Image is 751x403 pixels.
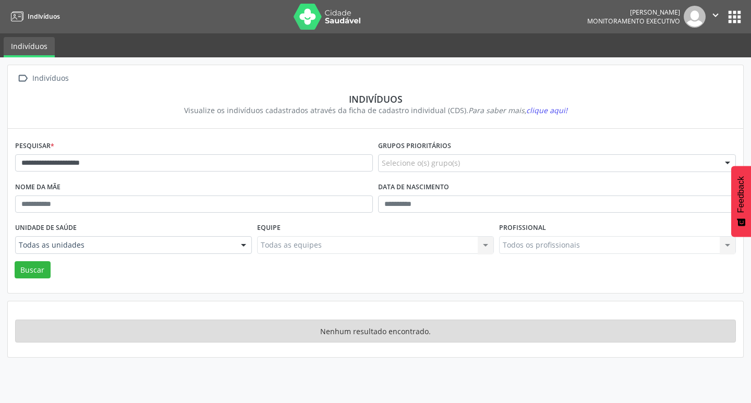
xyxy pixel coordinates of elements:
span: Feedback [736,176,746,213]
img: img [684,6,706,28]
i:  [710,9,721,21]
i: Para saber mais, [468,105,567,115]
label: Grupos prioritários [378,138,451,154]
button:  [706,6,725,28]
span: clique aqui! [526,105,567,115]
span: Monitoramento Executivo [587,17,680,26]
div: Visualize os indivíduos cadastrados através da ficha de cadastro individual (CDS). [22,105,729,116]
button: Feedback - Mostrar pesquisa [731,166,751,237]
label: Profissional [499,220,546,236]
span: Todas as unidades [19,240,231,250]
a: Indivíduos [7,8,60,25]
i:  [15,71,30,86]
label: Unidade de saúde [15,220,77,236]
div: Indivíduos [30,71,70,86]
div: Indivíduos [22,93,729,105]
label: Pesquisar [15,138,54,154]
a: Indivíduos [4,37,55,57]
span: Indivíduos [28,12,60,21]
div: Nenhum resultado encontrado. [15,320,736,343]
button: Buscar [15,261,51,279]
span: Selecione o(s) grupo(s) [382,157,460,168]
div: [PERSON_NAME] [587,8,680,17]
button: apps [725,8,744,26]
label: Data de nascimento [378,179,449,196]
label: Nome da mãe [15,179,60,196]
a:  Indivíduos [15,71,70,86]
label: Equipe [257,220,281,236]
